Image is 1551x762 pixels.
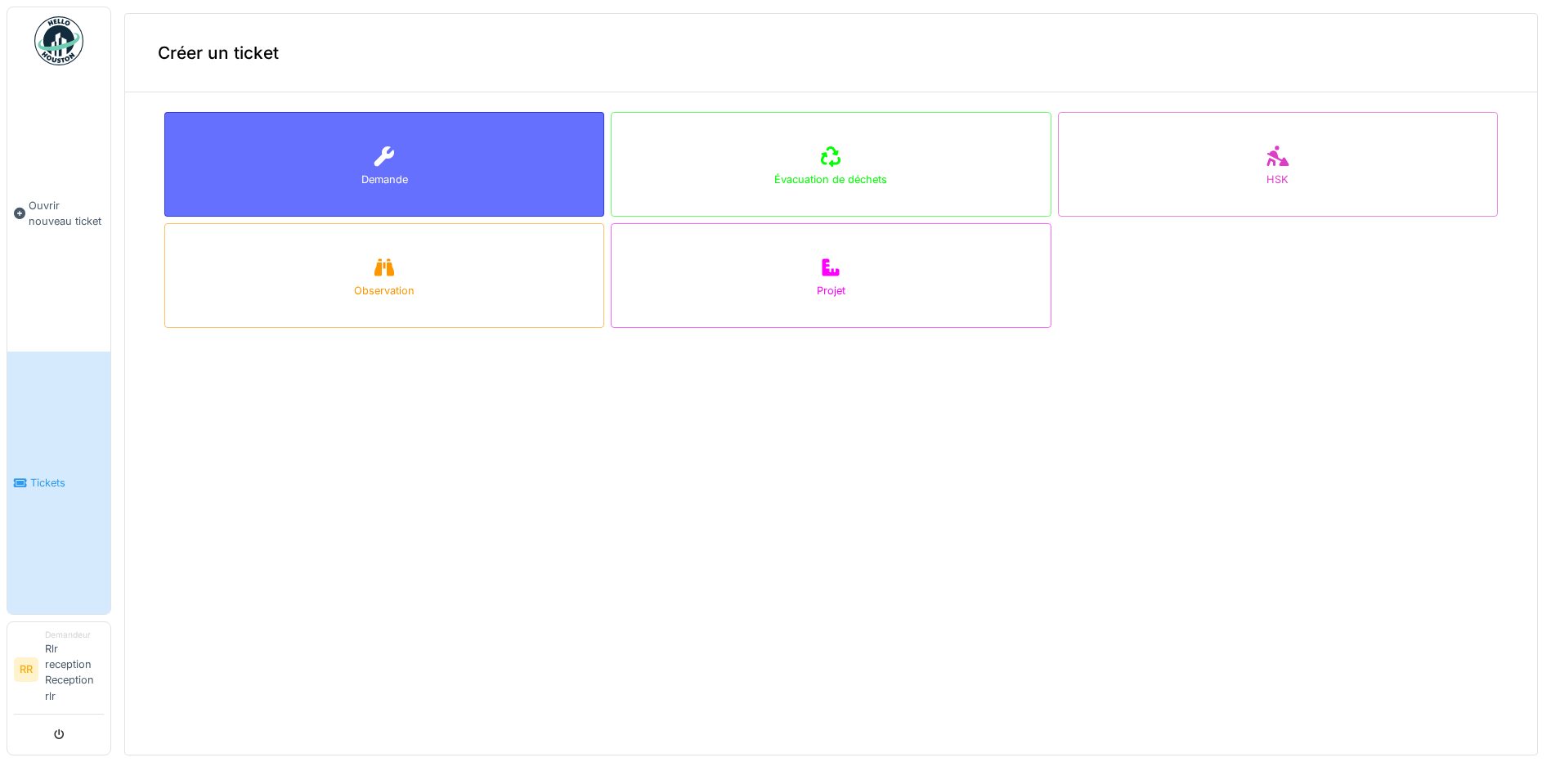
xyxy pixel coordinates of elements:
[45,629,104,710] li: Rlr reception Reception rlr
[14,629,104,715] a: RR DemandeurRlr reception Reception rlr
[817,283,845,298] div: Projet
[29,198,104,229] span: Ouvrir nouveau ticket
[774,172,887,187] div: Évacuation de déchets
[14,657,38,682] li: RR
[7,352,110,613] a: Tickets
[125,14,1537,92] div: Créer un ticket
[34,16,83,65] img: Badge_color-CXgf-gQk.svg
[1266,172,1289,187] div: HSK
[45,629,104,641] div: Demandeur
[30,475,104,491] span: Tickets
[354,283,415,298] div: Observation
[361,172,408,187] div: Demande
[7,74,110,352] a: Ouvrir nouveau ticket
